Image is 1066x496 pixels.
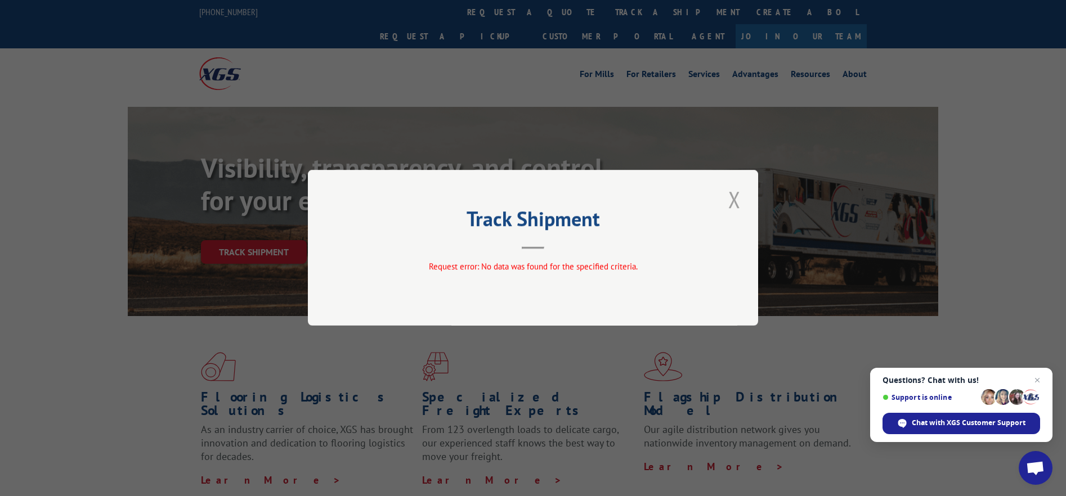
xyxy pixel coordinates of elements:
span: Support is online [883,393,977,402]
button: Close modal [725,184,744,215]
span: Questions? Chat with us! [883,376,1040,385]
span: Chat with XGS Customer Support [912,418,1025,428]
span: Request error: No data was found for the specified criteria. [429,261,638,272]
a: Open chat [1019,451,1052,485]
span: Chat with XGS Customer Support [883,413,1040,434]
h2: Track Shipment [364,211,702,232]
